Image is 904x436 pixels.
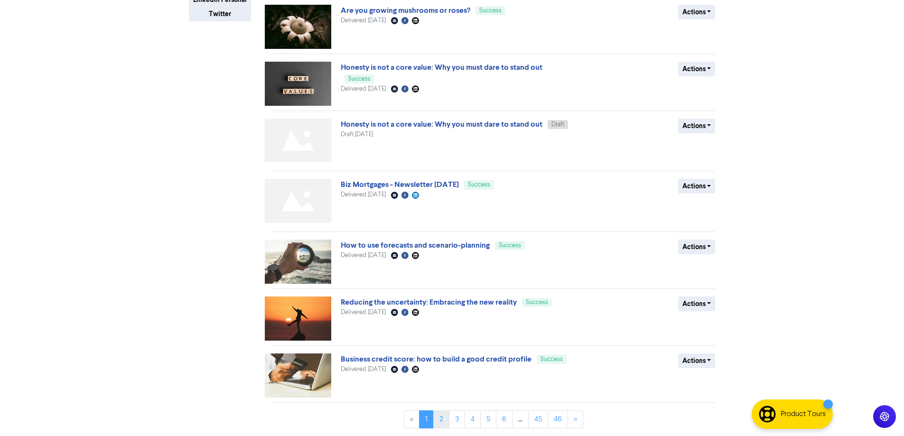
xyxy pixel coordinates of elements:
[551,121,564,128] span: Draft
[341,192,386,198] span: Delivered [DATE]
[548,410,568,428] a: Page 46
[265,240,331,284] img: image_1750800803829.jpg
[496,410,513,428] a: Page 6
[341,297,517,307] a: Reducing the uncertainty: Embracing the new reality
[265,297,331,341] img: image_1749605468480.jpg
[479,8,502,14] span: Success
[678,240,716,254] button: Actions
[341,180,459,189] a: Biz Mortgages - Newsletter [DATE]
[678,353,716,368] button: Actions
[265,5,331,49] img: image_1753840275294.jpg
[449,410,465,428] a: Page 3
[528,410,548,428] a: Page 45
[678,297,716,311] button: Actions
[341,120,542,129] a: Honesty is not a core value: Why you must dare to stand out
[678,179,716,194] button: Actions
[341,63,542,72] a: Honesty is not a core value: Why you must dare to stand out
[265,119,331,163] img: Not found
[465,410,481,428] a: Page 4
[499,242,521,249] span: Success
[568,410,583,428] a: »
[341,18,386,24] span: Delivered [DATE]
[678,5,716,19] button: Actions
[341,241,490,250] a: How to use forecasts and scenario-planning
[341,6,470,15] a: Are you growing mushrooms or roses?
[341,252,386,259] span: Delivered [DATE]
[265,353,331,398] img: image_1748985647409.jpg
[265,179,331,223] img: Not found
[480,410,496,428] a: Page 5
[189,7,251,21] button: Twitter
[341,366,386,372] span: Delivered [DATE]
[341,354,531,364] a: Business credit score: how to build a good credit profile
[678,119,716,133] button: Actions
[541,356,563,362] span: Success
[341,131,373,138] span: Draft [DATE]
[678,62,716,76] button: Actions
[348,76,371,82] span: Success
[419,410,434,428] a: Page 1 is your current page
[341,86,386,92] span: Delivered [DATE]
[341,309,386,315] span: Delivered [DATE]
[526,299,548,306] span: Success
[857,390,904,436] iframe: Chat Widget
[468,182,490,188] span: Success
[433,410,449,428] a: Page 2
[265,62,331,106] img: image_1752618419419.jpg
